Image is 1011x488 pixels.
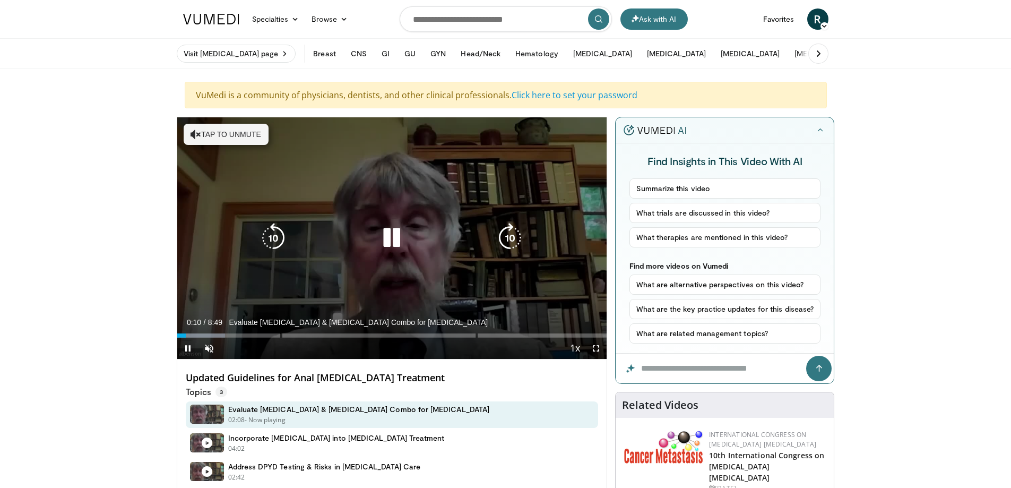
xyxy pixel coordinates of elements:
a: 10th International Congress on [MEDICAL_DATA] [MEDICAL_DATA] [709,450,824,483]
span: 0:10 [187,318,201,327]
a: Browse [305,8,354,30]
button: Breast [307,43,342,64]
button: Pause [177,338,198,359]
a: R [807,8,828,30]
input: Question for the AI [616,354,834,383]
span: 3 [215,387,227,397]
button: Fullscreen [585,338,607,359]
button: [MEDICAL_DATA] [788,43,860,64]
p: 04:02 [228,444,245,453]
h4: Evaluate [MEDICAL_DATA] & [MEDICAL_DATA] Combo for [MEDICAL_DATA] [228,405,490,414]
input: Search topics, interventions [400,6,612,32]
button: Tap to unmute [184,124,269,145]
p: - Now playing [245,415,286,425]
button: What are alternative perspectives on this video? [629,275,821,295]
span: / [204,318,206,327]
video-js: Video Player [177,117,607,359]
h4: Incorporate [MEDICAL_DATA] into [MEDICAL_DATA] Treatment [228,433,445,443]
h4: Find Insights in This Video With AI [629,154,821,168]
button: GI [375,43,396,64]
a: Favorites [757,8,801,30]
p: 02:42 [228,473,245,482]
img: vumedi-ai-logo.v2.svg [624,125,686,135]
div: Progress Bar [177,333,607,338]
a: International Congress on [MEDICAL_DATA] [MEDICAL_DATA] [709,430,816,449]
button: Playback Rate [564,338,585,359]
button: Ask with AI [620,8,688,30]
img: 6ff8bc22-9509-4454-a4f8-ac79dd3b8976.png.150x105_q85_autocrop_double_scale_upscale_version-0.2.png [624,430,704,464]
button: What are the key practice updates for this disease? [629,299,821,319]
a: Click here to set your password [512,89,637,101]
button: What trials are discussed in this video? [629,203,821,223]
button: Summarize this video [629,178,821,199]
button: Unmute [198,338,220,359]
button: GU [398,43,422,64]
button: [MEDICAL_DATA] [714,43,786,64]
img: VuMedi Logo [183,14,239,24]
p: Topics [186,387,227,397]
button: Head/Neck [454,43,507,64]
h4: Related Videos [622,399,698,412]
button: What are related management topics? [629,323,821,344]
span: Evaluate [MEDICAL_DATA] & [MEDICAL_DATA] Combo for [MEDICAL_DATA] [229,318,488,327]
button: [MEDICAL_DATA] [641,43,712,64]
button: Hematology [509,43,565,64]
p: 02:08 [228,415,245,425]
div: VuMedi is a community of physicians, dentists, and other clinical professionals. [185,82,827,108]
h4: Address DPYD Testing & Risks in [MEDICAL_DATA] Care [228,462,421,472]
button: [MEDICAL_DATA] [567,43,638,64]
button: What therapies are mentioned in this video? [629,227,821,247]
span: 8:49 [208,318,222,327]
a: Specialties [246,8,306,30]
button: GYN [424,43,452,64]
button: CNS [344,43,373,64]
p: Find more videos on Vumedi [629,261,821,270]
a: Visit [MEDICAL_DATA] page [177,45,296,63]
h4: Updated Guidelines for Anal [MEDICAL_DATA] Treatment [186,372,599,384]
